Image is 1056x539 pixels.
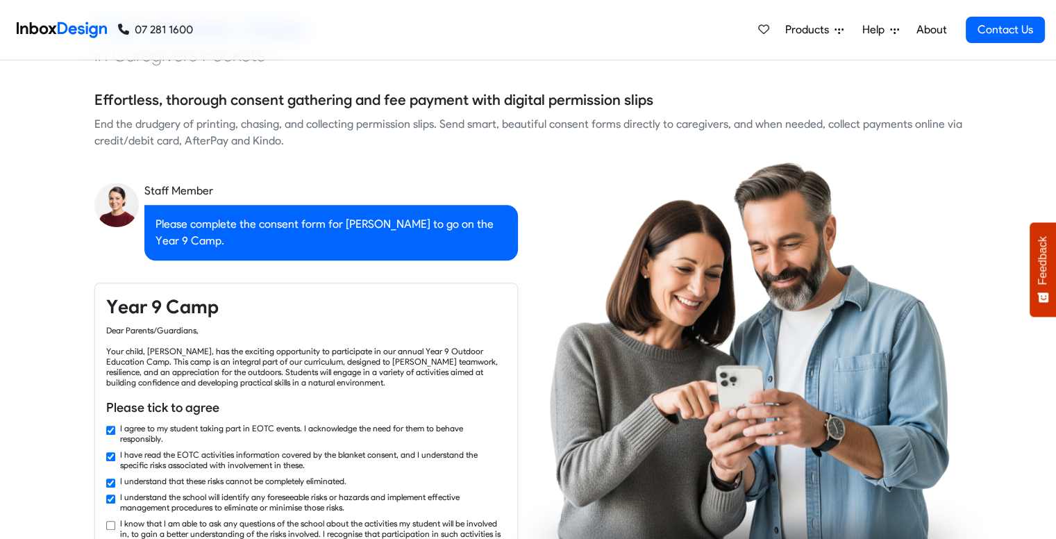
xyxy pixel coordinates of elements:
[94,183,139,227] img: staff_avatar.png
[106,399,506,417] h6: Please tick to agree
[94,116,962,149] div: End the drudgery of printing, chasing, and collecting permission slips. Send smart, beautiful con...
[1037,236,1049,285] span: Feedback
[780,16,849,44] a: Products
[120,476,346,486] label: I understand that these risks cannot be completely eliminated.
[118,22,193,38] a: 07 281 1600
[912,16,950,44] a: About
[120,492,506,513] label: I understand the school will identify any foreseeable risks or hazards and implement effective ma...
[106,325,506,388] div: Dear Parents/Guardians, Your child, [PERSON_NAME], has the exciting opportunity to participate in...
[1030,222,1056,317] button: Feedback - Show survey
[144,205,518,260] div: Please complete the consent form for [PERSON_NAME] to go on the Year 9 Camp.
[862,22,890,38] span: Help
[785,22,835,38] span: Products
[94,90,653,110] h5: Effortless, thorough consent gathering and fee payment with digital permission slips
[120,423,506,444] label: I agree to my student taking part in EOTC events. I acknowledge the need for them to behave respo...
[144,183,518,199] div: Staff Member
[857,16,905,44] a: Help
[966,17,1045,43] a: Contact Us
[120,449,506,470] label: I have read the EOTC activities information covered by the blanket consent, and I understand the ...
[106,295,506,320] h4: Year 9 Camp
